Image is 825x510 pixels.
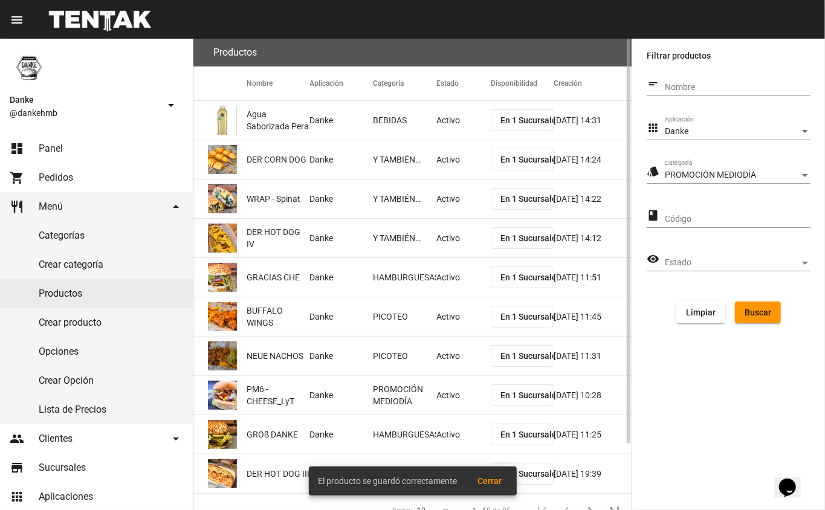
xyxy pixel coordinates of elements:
[647,252,659,266] mat-icon: visibility
[208,224,237,253] img: 2101e8c8-98bc-4e4a-b63d-15c93b71735f.png
[208,341,237,370] img: ce274695-1ce7-40c2-b596-26e3d80ba656.png
[665,170,810,180] mat-select: Categoría
[247,428,298,441] span: GROß DANKE
[436,101,491,140] mat-cell: Activo
[647,77,659,91] mat-icon: short_text
[10,199,24,214] mat-icon: restaurant
[665,127,810,137] mat-select: Aplicación
[10,13,24,27] mat-icon: menu
[554,297,632,336] mat-cell: [DATE] 11:45
[774,462,813,498] iframe: chat widget
[373,101,436,140] mat-cell: BEBIDAS
[319,475,458,487] span: El producto se guardó correctamente
[373,297,436,336] mat-cell: PICOTEO
[10,489,24,504] mat-icon: apps
[735,302,781,323] button: Buscar
[310,101,374,140] mat-cell: Danke
[10,170,24,185] mat-icon: shopping_cart
[491,306,554,328] button: En 1 Sucursales
[665,170,756,179] span: PROMOCIÓN MEDIODÍA
[193,39,632,66] flou-section-header: Productos
[39,143,63,155] span: Panel
[665,258,800,268] span: Estado
[247,66,310,100] mat-header-cell: Nombre
[10,107,159,119] span: @dankehmb
[247,226,310,250] span: DER HOT DOG IV
[491,188,554,210] button: En 1 Sucursales
[436,337,491,375] mat-cell: Activo
[247,108,310,132] span: Agua Saborizada Pera
[554,140,632,179] mat-cell: [DATE] 14:24
[247,193,300,205] span: WRAP - Spinat
[208,106,237,135] img: d7cd4ccb-e923-436d-94c5-56a0338c840e.png
[686,308,716,317] span: Limpiar
[169,199,183,214] mat-icon: arrow_drop_down
[554,179,632,218] mat-cell: [DATE] 14:22
[665,258,810,268] mat-select: Estado
[247,271,300,283] span: GRACIAS CHE
[554,258,632,297] mat-cell: [DATE] 11:51
[436,297,491,336] mat-cell: Activo
[500,233,561,243] span: En 1 Sucursales
[436,179,491,218] mat-cell: Activo
[647,48,810,63] label: Filtrar productos
[310,337,374,375] mat-cell: Danke
[478,476,502,486] span: Cerrar
[500,312,561,321] span: En 1 Sucursales
[436,66,491,100] mat-header-cell: Estado
[10,460,24,475] mat-icon: store
[10,431,24,446] mat-icon: people
[310,140,374,179] mat-cell: Danke
[491,345,554,367] button: En 1 Sucursales
[10,141,24,156] mat-icon: dashboard
[500,351,561,361] span: En 1 Sucursales
[500,390,561,400] span: En 1 Sucursales
[491,227,554,249] button: En 1 Sucursales
[10,92,159,107] span: Danke
[554,454,632,493] mat-cell: [DATE] 19:39
[373,219,436,257] mat-cell: Y TAMBIÉN…
[213,44,257,61] h3: Productos
[436,415,491,454] mat-cell: Activo
[500,194,561,204] span: En 1 Sucursales
[554,415,632,454] mat-cell: [DATE] 11:25
[39,172,73,184] span: Pedidos
[665,126,688,136] span: Danke
[491,66,554,100] mat-header-cell: Disponibilidad
[373,376,436,415] mat-cell: PROMOCIÓN MEDIODÍA
[208,145,237,174] img: 0a44530d-f050-4a3a-9d7f-6ed94349fcf6.png
[247,350,303,362] span: NEUE NACHOS
[647,121,659,135] mat-icon: apps
[491,109,554,131] button: En 1 Sucursales
[208,420,237,449] img: e78ba89a-d4a4-48df-a29c-741630618342.png
[373,415,436,454] mat-cell: HAMBURGUESAS
[554,337,632,375] mat-cell: [DATE] 11:31
[39,433,73,445] span: Clientes
[373,258,436,297] mat-cell: HAMBURGUESAS
[647,208,659,223] mat-icon: class
[491,266,554,288] button: En 1 Sucursales
[676,302,725,323] button: Limpiar
[665,215,810,224] input: Código
[310,376,374,415] mat-cell: Danke
[436,258,491,297] mat-cell: Activo
[665,83,810,92] input: Nombre
[208,302,237,331] img: 3441f565-b6db-4b42-ad11-33f843c8c403.png
[436,140,491,179] mat-cell: Activo
[554,219,632,257] mat-cell: [DATE] 14:12
[310,258,374,297] mat-cell: Danke
[373,66,436,100] mat-header-cell: Categoría
[491,149,554,170] button: En 1 Sucursales
[208,381,237,410] img: f4fd4fc5-1d0f-45c4-b852-86da81b46df0.png
[310,179,374,218] mat-cell: Danke
[500,430,561,439] span: En 1 Sucursales
[164,98,178,112] mat-icon: arrow_drop_down
[247,383,310,407] span: PM6 - CHEESE_LyT
[310,66,374,100] mat-header-cell: Aplicación
[468,470,512,492] button: Cerrar
[554,66,632,100] mat-header-cell: Creación
[491,424,554,445] button: En 1 Sucursales
[247,468,309,480] span: DER HOT DOG III
[500,273,561,282] span: En 1 Sucursales
[10,48,48,87] img: 1d4517d0-56da-456b-81f5-6111ccf01445.png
